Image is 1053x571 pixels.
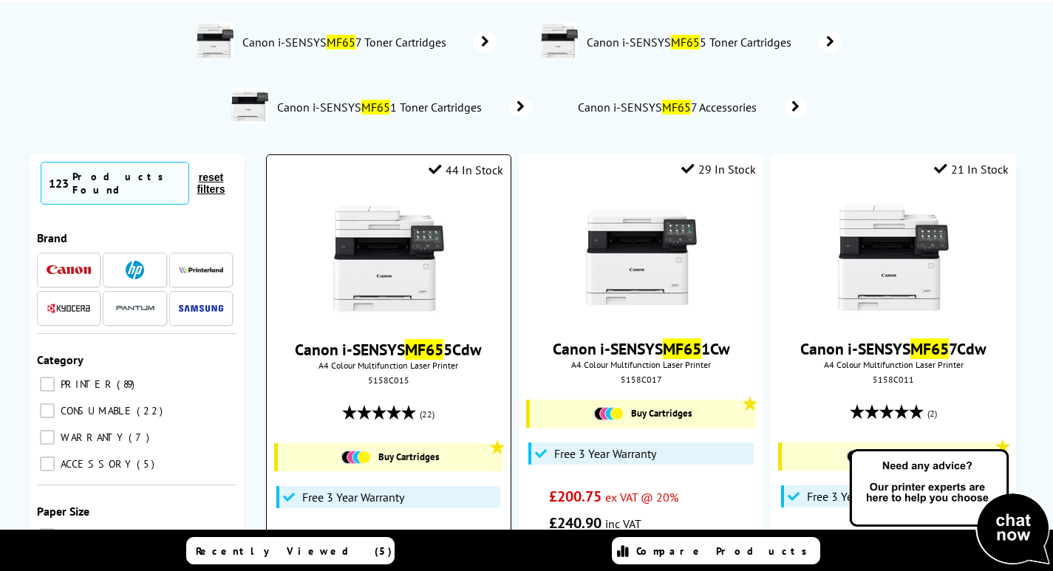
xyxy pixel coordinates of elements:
[663,338,701,359] mark: MF65
[789,450,1001,463] a: Buy Cartridges
[541,22,578,59] img: 5158C015AA-deptimage.jpg
[361,100,390,114] mark: MF65
[241,22,497,62] a: Canon i-SENSYSMF657 Toner Cartridges
[72,170,181,196] div: Products Found
[117,377,138,391] span: 89
[605,490,678,505] span: ex VAT @ 20%
[585,22,842,62] a: Canon i-SENSYSMF655 Toner Cartridges
[800,338,986,359] a: Canon i-SENSYSMF657Cdw
[934,162,1009,177] div: 21 In Stock
[186,537,395,564] a: Recently Viewed (5)
[549,487,602,506] span: £200.75
[285,451,495,464] a: Buy Cartridges
[553,338,730,359] a: Canon i-SENSYSMF651Cw
[179,266,223,273] img: Printerland
[838,202,949,313] img: Canon-MF657Cdw-Front-Small.jpg
[605,516,641,531] span: inc VAT
[126,261,144,279] img: HP
[537,407,749,420] a: Buy Cartridges
[137,404,166,417] span: 22
[75,529,97,542] span: 89
[57,404,135,417] span: CONSUMABLE
[327,35,355,49] mark: MF65
[37,352,84,367] span: Category
[671,35,700,49] mark: MF65
[40,528,55,543] input: A4 89
[189,171,233,196] button: reset filters
[57,529,74,542] span: A4
[341,451,371,464] img: Cartridges
[420,400,435,428] span: (22)
[278,375,499,386] div: 5158C015
[927,400,937,428] span: (2)
[526,359,756,370] span: A4 Colour Multifunction Laser Printer
[129,431,153,444] span: 7
[807,489,909,504] span: Free 3 Year Warranty
[585,35,797,49] span: Canon i-SENSYS 5 Toner Cartridges
[113,299,157,317] img: Pantum
[378,451,439,463] span: Buy Cartridges
[846,447,1053,568] img: Open Live Chat window
[47,303,91,314] img: Kyocera
[333,203,444,314] img: Canon-MF655Cdw-Front-Small.jpg
[57,431,127,444] span: WARRANTY
[778,359,1008,370] span: A4 Colour Multifunction Laser Printer
[782,374,1004,385] div: 5158C011
[57,457,135,471] span: ACCESSORY
[231,87,268,124] img: 5158C017AA-deptimage.jpg
[910,338,949,359] mark: MF65
[40,457,55,471] input: ACCESSORY 5
[429,163,503,177] div: 44 In Stock
[594,407,624,420] img: Cartridges
[40,403,55,418] input: CONSUMABLE 22
[586,202,697,313] img: Canon-MF651Cw-Front-Small.jpg
[49,176,69,191] span: 123
[137,457,158,471] span: 5
[405,339,443,360] mark: MF65
[40,377,55,392] input: PRINTER 89
[37,230,67,245] span: Brand
[196,544,392,558] span: Recently Viewed (5)
[612,537,820,564] a: Compare Products
[681,162,756,177] div: 29 In Stock
[631,407,692,420] span: Buy Cartridges
[576,97,807,117] a: Canon i-SENSYSMF657 Accessories
[241,35,451,49] span: Canon i-SENSYS 7 Toner Cartridges
[179,305,223,312] img: Samsung
[549,513,602,533] span: £240.90
[197,22,234,59] img: 5158C011AA-deptimage.jpg
[57,377,115,391] span: PRINTER
[37,504,89,519] span: Paper Size
[274,360,502,371] span: A4 Colour Multifunction Laser Printer
[302,490,404,505] span: Free 3 Year Warranty
[530,374,752,385] div: 5158C017
[295,339,482,360] a: Canon i-SENSYSMF655Cdw
[276,100,487,114] span: Canon i-SENSYS 1 Toner Cartridges
[662,100,691,114] mark: MF65
[276,87,532,127] a: Canon i-SENSYSMF651 Toner Cartridges
[47,265,91,275] img: Canon
[576,100,763,114] span: Canon i-SENSYS 7 Accessories
[40,430,55,445] input: WARRANTY 7
[554,446,656,461] span: Free 3 Year Warranty
[636,544,815,558] span: Compare Products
